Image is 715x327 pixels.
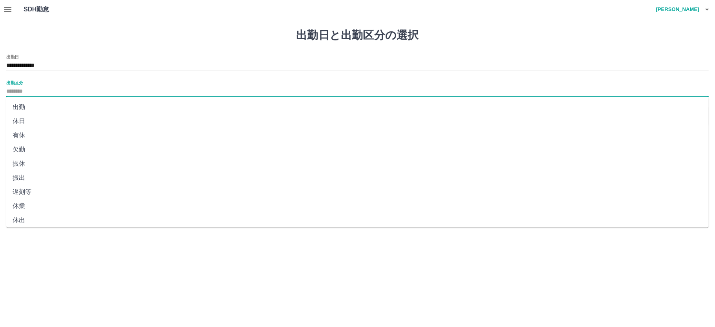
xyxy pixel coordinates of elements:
[6,185,709,199] li: 遅刻等
[6,199,709,213] li: 休業
[6,128,709,142] li: 有休
[6,227,709,241] li: 育介休
[6,80,23,86] label: 出勤区分
[6,157,709,171] li: 振休
[6,171,709,185] li: 振出
[6,54,19,60] label: 出勤日
[6,114,709,128] li: 休日
[6,29,709,42] h1: 出勤日と出勤区分の選択
[6,142,709,157] li: 欠勤
[6,100,709,114] li: 出勤
[6,213,709,227] li: 休出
